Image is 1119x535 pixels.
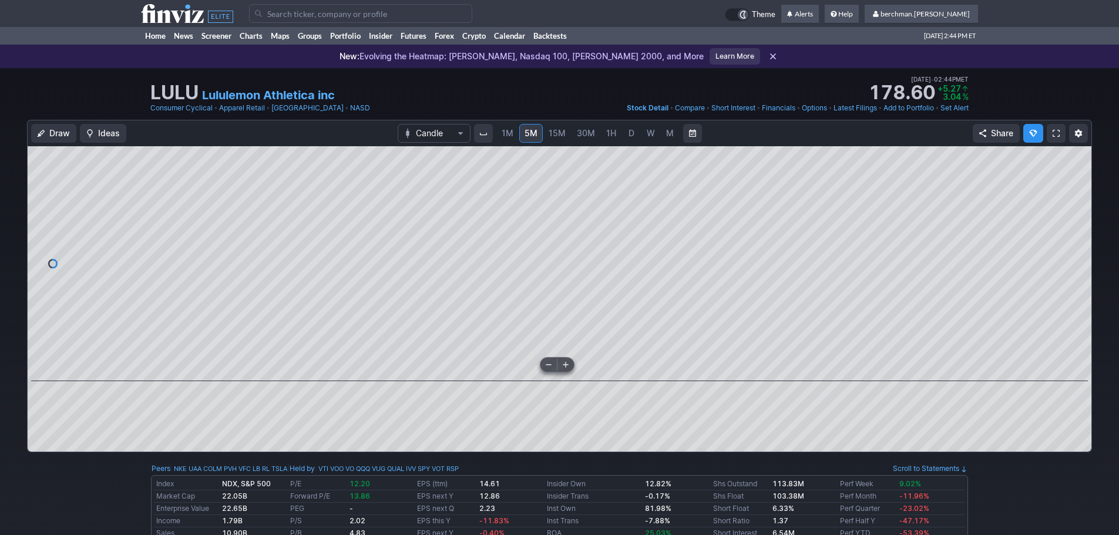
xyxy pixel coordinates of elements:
[222,479,271,488] small: NDX, S&P 500
[356,463,370,475] a: QQQ
[973,124,1020,143] button: Share
[557,358,574,372] button: Zoom in
[935,102,939,114] span: •
[152,463,287,475] div: :
[525,128,537,138] span: 5M
[189,463,201,475] a: UAA
[893,464,967,473] a: Scroll to Statements
[899,516,929,525] span: -47.17%
[479,516,509,525] span: -11.83%
[772,504,794,513] b: 6.33%
[645,516,670,525] b: -7.88%
[772,479,804,488] b: 113.83M
[899,479,921,488] span: 9.02%
[601,124,621,143] a: 1H
[387,463,404,475] a: QUAL
[838,478,897,490] td: Perf Week
[290,464,315,473] a: Held by
[606,128,616,138] span: 1H
[154,503,220,515] td: Enterprise Value
[288,515,347,527] td: P/S
[271,102,344,114] a: [GEOGRAPHIC_DATA]
[781,5,819,23] a: Alerts
[152,464,170,473] a: Peers
[288,478,347,490] td: P/E
[219,102,265,114] a: Apparel Retail
[345,102,349,114] span: •
[249,4,472,23] input: Search
[752,8,775,21] span: Theme
[496,124,519,143] a: 1M
[931,74,934,85] span: •
[666,128,674,138] span: M
[645,479,671,488] b: 12.82%
[924,27,976,45] span: [DATE] 2:44 PM ET
[545,503,643,515] td: Inst Own
[197,27,236,45] a: Screener
[1069,124,1088,143] button: Chart Settings
[415,515,476,527] td: EPS this Y
[318,463,328,475] a: VTI
[350,479,370,488] span: 12.20
[174,463,187,475] a: NKE
[98,127,120,139] span: Ideas
[883,102,934,114] a: Add to Portfolio
[962,92,969,102] span: %
[899,492,929,500] span: -11.96%
[154,478,220,490] td: Index
[80,124,126,143] button: Ideas
[396,27,431,45] a: Futures
[991,127,1013,139] span: Share
[418,463,430,475] a: SPY
[641,124,660,143] a: W
[431,27,458,45] a: Forex
[828,102,832,114] span: •
[710,48,760,65] a: Learn More
[911,74,969,85] span: [DATE] 02:44PM ET
[549,128,566,138] span: 15M
[490,27,529,45] a: Calendar
[202,87,335,103] a: Lululemon Athletica inc
[675,102,705,114] a: Compare
[432,463,445,475] a: VOT
[577,128,595,138] span: 30M
[141,27,170,45] a: Home
[415,478,476,490] td: EPS (ttm)
[340,51,704,62] p: Evolving the Heatmap: [PERSON_NAME], Nasdaq 100, [PERSON_NAME] 2000, and More
[340,51,359,61] span: New:
[519,124,543,143] a: 5M
[253,463,260,475] a: LB
[474,124,493,143] button: Interval
[711,102,755,114] a: Short Interest
[627,102,668,114] a: Stock Detail
[502,128,513,138] span: 1M
[757,102,761,114] span: •
[706,102,710,114] span: •
[238,463,251,475] a: VFC
[838,503,897,515] td: Perf Quarter
[398,124,471,143] button: Chart Type
[802,102,827,114] a: Options
[350,516,365,525] b: 2.02
[262,463,270,475] a: RL
[330,463,344,475] a: VOO
[868,83,935,102] strong: 178.60
[271,463,287,475] a: TSLA
[203,463,222,475] a: COLM
[545,478,643,490] td: Insider Own
[772,516,788,525] b: 1.37
[350,504,353,513] b: -
[294,27,326,45] a: Groups
[825,5,859,23] a: Help
[326,27,365,45] a: Portfolio
[937,83,961,93] span: +5.27
[350,102,370,114] a: NASD
[629,128,634,138] span: D
[479,479,500,488] b: 14.61
[622,124,641,143] a: D
[479,492,500,500] b: 12.86
[725,8,775,21] a: Theme
[49,127,70,139] span: Draw
[345,463,354,475] a: VO
[154,490,220,503] td: Market Cap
